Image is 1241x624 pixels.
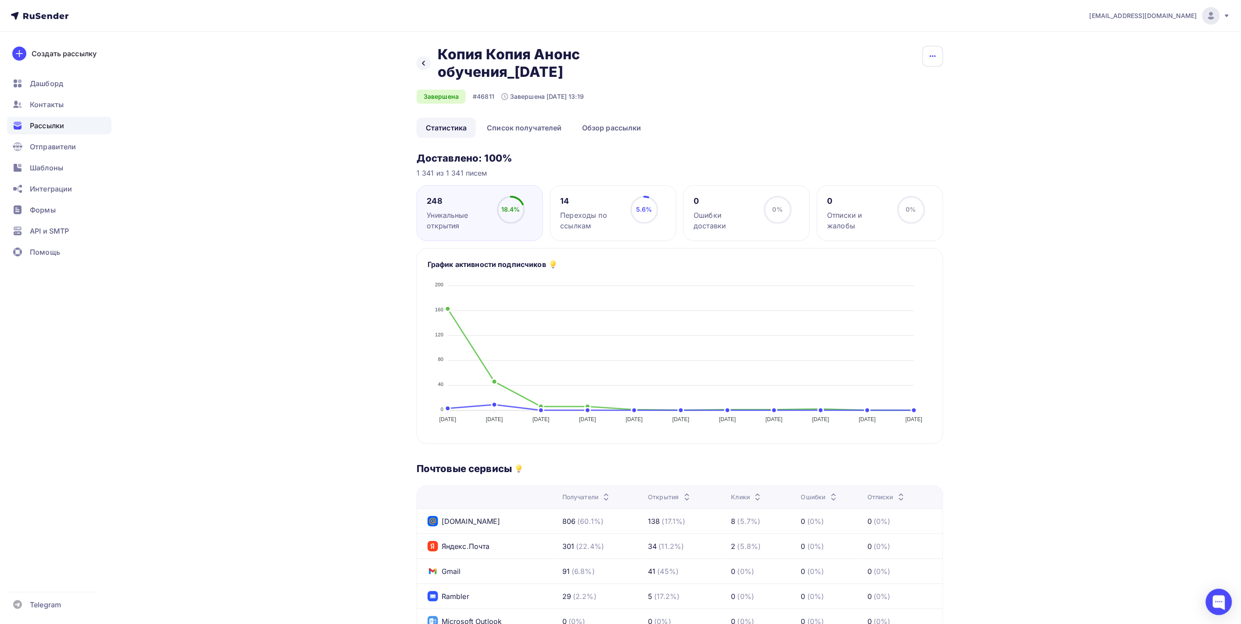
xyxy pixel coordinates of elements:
[731,591,736,602] div: 0
[867,591,872,602] div: 0
[417,168,943,178] div: 1 341 из 1 341 писем
[7,138,112,155] a: Отправители
[562,493,612,501] div: Получатели
[807,566,824,577] div: (0%)
[435,332,443,337] tspan: 120
[30,226,69,236] span: API и SMTP
[867,541,872,552] div: 0
[1090,11,1197,20] span: [EMAIL_ADDRESS][DOMAIN_NAME]
[7,201,112,219] a: Формы
[428,566,461,577] div: Gmail
[801,566,806,577] div: 0
[32,48,97,59] div: Создать рассылку
[827,196,889,206] div: 0
[906,416,923,422] tspan: [DATE]
[658,566,679,577] div: (45%)
[694,210,756,231] div: Ошибки доставки
[813,416,830,422] tspan: [DATE]
[719,416,736,422] tspan: [DATE]
[673,416,690,422] tspan: [DATE]
[7,159,112,177] a: Шаблоны
[801,591,806,602] div: 0
[906,206,916,213] span: 0%
[801,493,839,501] div: Ошибки
[648,541,657,552] div: 34
[435,282,443,288] tspan: 200
[435,307,443,312] tspan: 160
[428,259,546,270] h5: График активности подписчиков
[731,516,736,527] div: 8
[562,591,571,602] div: 29
[438,357,444,362] tspan: 80
[428,541,490,552] div: Яндекс.Почта
[659,541,684,552] div: (11.2%)
[438,46,703,81] h2: Копия Копия Анонс обучения_[DATE]
[7,117,112,134] a: Рассылки
[807,591,824,602] div: (0%)
[867,516,872,527] div: 0
[501,92,584,101] div: Завершена [DATE] 13:19
[662,516,686,527] div: (17.1%)
[478,118,571,138] a: Список получателей
[417,90,466,104] div: Завершена
[867,493,906,501] div: Отписки
[439,416,457,422] tspan: [DATE]
[807,516,824,527] div: (0%)
[573,591,597,602] div: (2.2%)
[427,196,489,206] div: 248
[859,416,876,422] tspan: [DATE]
[636,206,652,213] span: 5.6%
[30,599,61,610] span: Telegram
[655,591,680,602] div: (17.2%)
[731,566,736,577] div: 0
[30,162,63,173] span: Шаблоны
[807,541,824,552] div: (0%)
[801,541,806,552] div: 0
[428,516,500,527] div: [DOMAIN_NAME]
[441,407,443,412] tspan: 0
[562,566,570,577] div: 91
[561,210,622,231] div: Переходы по ссылкам
[30,247,60,257] span: Помощь
[562,516,576,527] div: 806
[562,541,574,552] div: 301
[874,516,891,527] div: (0%)
[773,206,783,213] span: 0%
[648,516,660,527] div: 138
[428,591,469,602] div: Rambler
[501,206,520,213] span: 18.4%
[417,118,476,138] a: Статистика
[30,141,76,152] span: Отправители
[737,591,755,602] div: (0%)
[577,516,604,527] div: (60.1%)
[576,541,604,552] div: (22.4%)
[486,416,503,422] tspan: [DATE]
[30,120,64,131] span: Рассылки
[827,210,889,231] div: Отписки и жалобы
[648,493,692,501] div: Открытия
[874,591,891,602] div: (0%)
[30,184,72,194] span: Интеграции
[417,462,512,475] h3: Почтовые сервисы
[626,416,643,422] tspan: [DATE]
[867,566,872,577] div: 0
[417,152,943,164] h3: Доставлено: 100%
[874,566,891,577] div: (0%)
[737,516,761,527] div: (5.7%)
[473,92,494,101] div: #46811
[573,118,651,138] a: Обзор рассылки
[427,210,489,231] div: Уникальные открытия
[731,541,736,552] div: 2
[532,416,550,422] tspan: [DATE]
[30,99,64,110] span: Контакты
[694,196,756,206] div: 0
[438,382,444,387] tspan: 40
[30,205,56,215] span: Формы
[1090,7,1230,25] a: [EMAIL_ADDRESS][DOMAIN_NAME]
[648,566,655,577] div: 41
[572,566,595,577] div: (6.8%)
[731,493,763,501] div: Клики
[30,78,63,89] span: Дашборд
[737,541,761,552] div: (5.8%)
[648,591,652,602] div: 5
